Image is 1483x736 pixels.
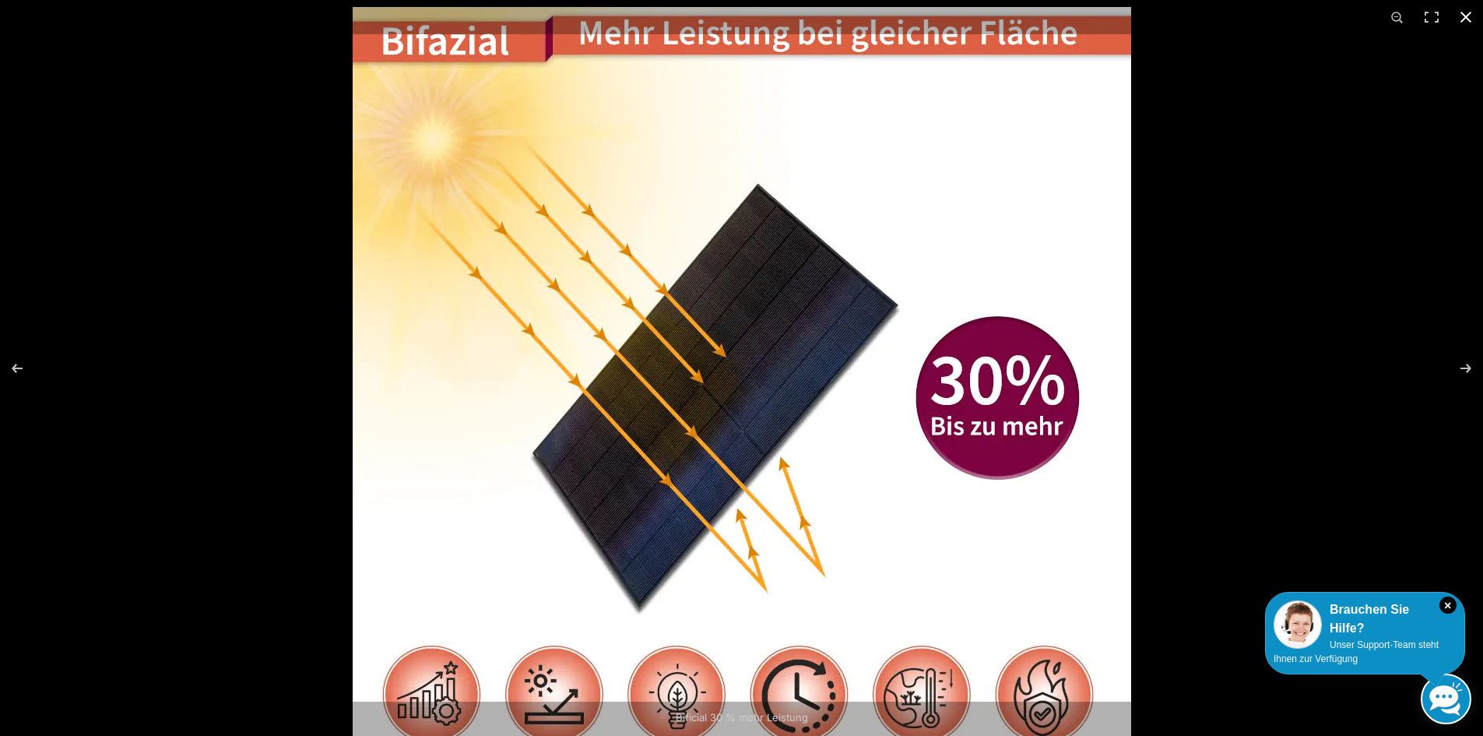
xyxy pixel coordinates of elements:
[1274,639,1439,664] span: Unser Support-Team steht Ihnen zur Verfügung
[1439,597,1457,614] i: Schließen
[1274,600,1322,649] img: Customer service
[1274,600,1457,638] div: Brauchen Sie Hilfe?
[578,702,905,733] div: Bificial 30 % mehr Leistung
